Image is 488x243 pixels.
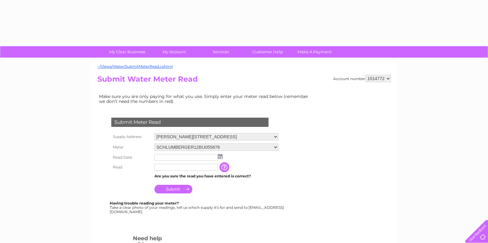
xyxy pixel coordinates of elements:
input: Information [219,162,231,172]
img: ... [218,154,223,159]
a: Services [195,46,246,58]
th: Supply Address [110,132,153,142]
a: My Account [149,46,199,58]
th: Meter [110,142,153,152]
a: Make A Payment [289,46,340,58]
b: Having trouble reading your meter? [110,201,179,205]
input: Submit [154,185,192,193]
td: Make sure you are only paying for what you use. Simply enter your meter read below (remember we d... [97,92,313,105]
th: Read [110,162,153,172]
div: Submit Meter Read [111,118,269,127]
td: Are you sure the read you have entered is correct? [153,172,280,180]
div: Take a clear photo of your readings, tell us which supply it's for and send to [EMAIL_ADDRESS][DO... [110,201,285,214]
a: My Clear Business [102,46,153,58]
th: Read Date [110,152,153,162]
div: Account number [333,75,391,82]
a: ~/Views/Water/SubmitMeterRead.cshtml [97,64,173,69]
a: Customer Help [242,46,293,58]
h2: Submit Water Meter Read [97,75,391,87]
